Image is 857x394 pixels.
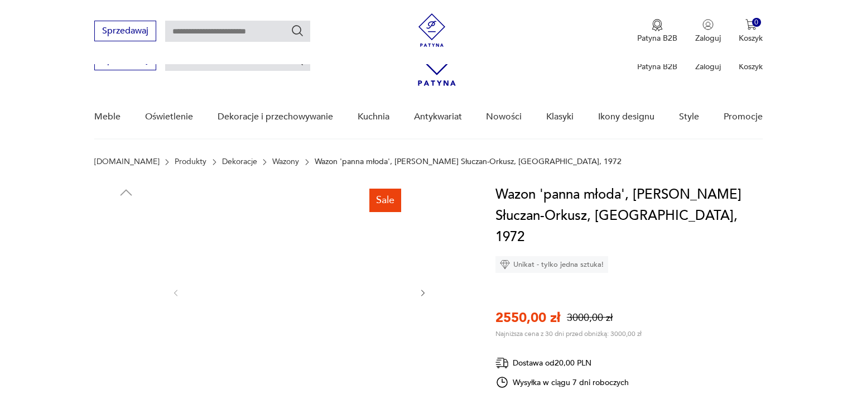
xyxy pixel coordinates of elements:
[369,189,401,212] div: Sale
[272,157,299,166] a: Wazony
[358,95,389,138] a: Kuchnia
[724,95,763,138] a: Promocje
[94,278,158,342] img: Zdjęcie produktu Wazon 'panna młoda', J. Słuczan-Orkusz, Kraków, 1972
[637,19,677,44] button: Patyna B2B
[752,18,762,27] div: 0
[695,61,721,72] p: Zaloguj
[315,157,622,166] p: Wazon 'panna młoda', [PERSON_NAME] Słuczan-Orkusz, [GEOGRAPHIC_DATA], 1972
[739,61,763,72] p: Koszyk
[495,184,763,248] h1: Wazon 'panna młoda', [PERSON_NAME] Słuczan-Orkusz, [GEOGRAPHIC_DATA], 1972
[94,57,156,65] a: Sprzedawaj
[598,95,654,138] a: Ikony designu
[94,206,158,270] img: Zdjęcie produktu Wazon 'panna młoda', J. Słuczan-Orkusz, Kraków, 1972
[495,356,509,370] img: Ikona dostawy
[637,61,677,72] p: Patyna B2B
[567,311,613,325] p: 3000,00 zł
[94,157,160,166] a: [DOMAIN_NAME]
[695,19,721,44] button: Zaloguj
[94,28,156,36] a: Sprzedawaj
[94,95,121,138] a: Meble
[415,13,449,47] img: Patyna - sklep z meblami i dekoracjami vintage
[145,95,193,138] a: Oświetlenie
[291,24,304,37] button: Szukaj
[679,95,699,138] a: Style
[495,376,629,389] div: Wysyłka w ciągu 7 dni roboczych
[495,329,642,338] p: Najniższa cena z 30 dni przed obniżką: 3000,00 zł
[175,157,206,166] a: Produkty
[486,95,522,138] a: Nowości
[702,19,714,30] img: Ikonka użytkownika
[414,95,462,138] a: Antykwariat
[94,21,156,41] button: Sprzedawaj
[637,33,677,44] p: Patyna B2B
[637,19,677,44] a: Ikona medaluPatyna B2B
[500,260,510,270] img: Ikona diamentu
[495,356,629,370] div: Dostawa od 20,00 PLN
[222,157,257,166] a: Dekoracje
[218,95,333,138] a: Dekoracje i przechowywanie
[495,256,608,273] div: Unikat - tylko jedna sztuka!
[739,19,763,44] button: 0Koszyk
[546,95,574,138] a: Klasyki
[495,309,560,327] p: 2550,00 zł
[739,33,763,44] p: Koszyk
[695,33,721,44] p: Zaloguj
[745,19,757,30] img: Ikona koszyka
[652,19,663,31] img: Ikona medalu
